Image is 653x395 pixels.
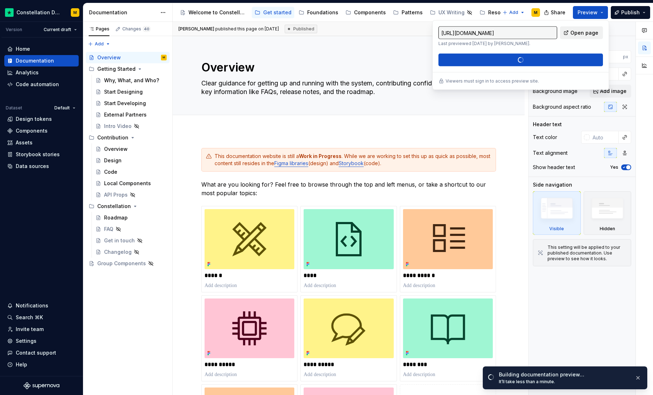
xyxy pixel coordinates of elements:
div: Design [104,157,122,164]
div: Visible [549,226,564,232]
a: Patterns [390,7,426,18]
a: Group Components [86,258,170,269]
img: 3c3e5efc-50c2-4632-90b4-3ded1b2f5334.png [403,298,493,359]
div: Assets [16,139,33,146]
div: Get in touch [104,237,135,244]
div: Text alignment [533,149,568,157]
label: Yes [610,164,618,170]
div: Why, What, and Who? [104,77,159,84]
div: This setting will be applied to your published documentation. Use preview to see how it looks. [548,245,627,262]
div: Notifications [16,302,48,309]
div: Pages [89,26,109,32]
a: Figma libraries [274,160,308,166]
a: Components [343,7,389,18]
div: Local Components [104,180,151,187]
p: Viewers must sign in to access preview site. [446,78,539,84]
div: Roadmap [104,214,128,221]
div: M [534,10,537,15]
div: Documentation [16,57,54,64]
div: Contribution [97,134,128,141]
span: [PERSON_NAME] [178,26,214,31]
a: API Props [93,189,170,201]
div: Documentation [89,9,157,16]
div: Group Components [97,260,146,267]
a: Open page [560,26,603,39]
a: Components [4,125,79,137]
div: Design tokens [16,115,52,123]
div: Start Designing [104,88,143,95]
div: Published [285,25,317,33]
span: 40 [143,26,151,32]
a: Design [93,155,170,166]
div: Getting Started [86,63,170,75]
div: Help [16,361,27,368]
a: Start Developing [93,98,170,109]
div: Dataset [6,105,22,111]
button: Add image [590,85,631,98]
img: 865d6154-9c8e-48cb-8006-4a5ba4f6bfe3.png [205,298,294,359]
div: Changes [122,26,151,32]
div: Foundations [307,9,338,16]
span: Publish [621,9,640,16]
div: It’ll take less than a minute. [499,379,629,385]
a: Roadmap [93,212,170,223]
span: Add [509,10,518,15]
img: 9123b785-9d66-4474-a8a8-25a8d80faf58.png [304,298,393,359]
div: FAQ [104,226,113,233]
div: Visible [533,191,581,235]
textarea: Clear guidance for getting up and running with the system, contributing confidently, and finding ... [200,78,495,98]
div: Version [6,27,22,33]
div: Data sources [16,163,49,170]
span: Open page [570,29,598,36]
div: Invite team [16,326,44,333]
div: Storybook stories [16,151,60,158]
div: Contribution [86,132,170,143]
strong: Work in Progress [299,153,342,159]
div: Hidden [584,191,632,235]
a: OverviewM [86,52,170,63]
img: 761a7711-c981-460d-947f-cbe15dd99719.png [205,209,294,269]
button: Help [4,359,79,370]
div: Page tree [177,5,499,20]
div: External Partners [104,111,147,118]
p: What are you looking for? Feel free to browse through the top and left menus, or take a shortcut ... [201,180,496,197]
a: Intro Video [93,120,170,132]
div: M [163,54,165,61]
span: Add image [600,88,627,95]
button: Preview [573,6,608,19]
span: Current draft [44,27,71,33]
button: Current draft [40,25,80,35]
a: Foundations [296,7,341,18]
div: Settings [16,337,36,345]
button: Share [540,6,570,19]
div: Show header text [533,164,575,171]
div: Page tree [86,52,170,269]
button: Search ⌘K [4,312,79,323]
div: Getting Started [97,65,136,73]
a: Code automation [4,79,79,90]
a: Get in touch [93,235,170,246]
p: px [623,54,628,60]
a: Get started [252,7,294,18]
div: Background aspect ratio [533,103,591,110]
div: Home [16,45,30,53]
a: Code [93,166,170,178]
div: UX Writing [438,9,465,16]
button: Contact support [4,347,79,359]
div: Overview [97,54,121,61]
div: Background image [533,88,578,95]
div: Hidden [600,226,615,232]
div: Constellation Design System [16,9,62,16]
a: Storybook stories [4,149,79,160]
img: d602db7a-5e75-4dfe-a0a4-4b8163c7bad2.png [5,8,14,17]
input: Auto [590,131,619,144]
div: Constellation [97,203,131,210]
a: External Partners [93,109,170,120]
a: Storybook [339,160,364,166]
a: Settings [4,335,79,347]
a: Why, What, and Who? [93,75,170,86]
div: Changelog [104,248,132,256]
div: Constellation [86,201,170,212]
svg: Supernova Logo [24,382,59,389]
p: Last previewed [DATE] by [PERSON_NAME]. [438,41,557,46]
